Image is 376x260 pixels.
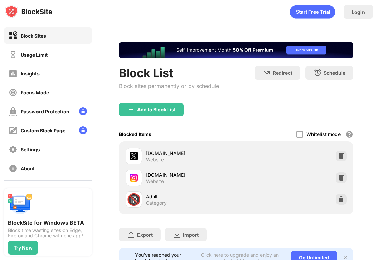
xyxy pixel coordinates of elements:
[119,66,219,80] div: Block List
[273,70,292,76] div: Redirect
[5,5,52,18] img: logo-blocksite.svg
[21,90,49,95] div: Focus Mode
[21,109,69,114] div: Password Protection
[324,70,345,76] div: Schedule
[119,131,151,137] div: Blocked Items
[8,192,32,217] img: push-desktop.svg
[146,193,236,200] div: Adult
[127,193,141,207] div: 🔞
[9,164,17,173] img: about-off.svg
[9,69,17,78] img: insights-off.svg
[146,157,164,163] div: Website
[146,200,167,206] div: Category
[183,232,199,238] div: Import
[352,9,365,15] div: Login
[146,150,236,157] div: [DOMAIN_NAME]
[130,152,138,160] img: favicons
[21,33,46,39] div: Block Sites
[306,131,341,137] div: Whitelist mode
[9,107,17,116] img: password-protection-off.svg
[137,107,176,112] div: Add to Block List
[9,126,17,135] img: customize-block-page-off.svg
[9,88,17,97] img: focus-off.svg
[21,71,40,77] div: Insights
[9,50,17,59] img: time-usage-off.svg
[146,171,236,178] div: [DOMAIN_NAME]
[9,31,17,40] img: block-on.svg
[21,166,35,171] div: About
[21,147,40,152] div: Settings
[119,42,353,58] iframe: Banner
[79,107,87,115] img: lock-menu.svg
[137,232,153,238] div: Export
[8,219,88,226] div: BlockSite for Windows BETA
[14,245,33,251] div: Try Now
[130,174,138,182] img: favicons
[119,83,219,89] div: Block sites permanently or by schedule
[290,5,335,19] div: animation
[21,52,48,58] div: Usage Limit
[8,227,88,238] div: Block time wasting sites on Edge, Firefox and Chrome with one app!
[146,178,164,185] div: Website
[21,128,65,133] div: Custom Block Page
[9,145,17,154] img: settings-off.svg
[79,126,87,134] img: lock-menu.svg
